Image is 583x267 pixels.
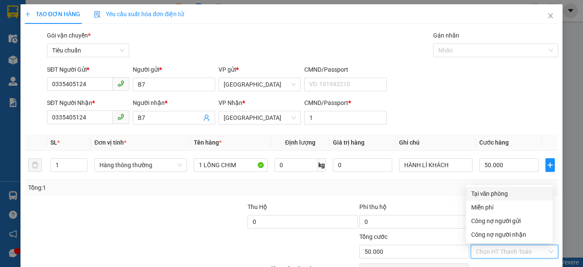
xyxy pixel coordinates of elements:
input: 0 [333,158,392,172]
span: Tổng cước [359,233,388,240]
button: delete [28,158,42,172]
span: VP Nhận [219,99,242,106]
span: Phú Lâm [224,78,296,91]
span: close [547,12,554,19]
div: Người gửi [133,65,215,74]
div: CMND/Passport [304,65,387,74]
div: CMND/Passport [304,98,387,107]
button: plus [545,158,555,172]
span: Hàng thông thường [99,159,182,171]
div: SĐT Người Gửi [47,65,129,74]
span: Giá trị hàng [333,139,364,146]
span: Thu Hộ [248,203,267,210]
input: Ghi Chú [399,158,473,172]
input: VD: Bàn, Ghế [194,158,268,172]
span: Gói vận chuyển [47,32,90,39]
span: phone [117,113,124,120]
span: Cước hàng [479,139,509,146]
span: Tiêu chuẩn [52,44,124,57]
label: Gán nhãn [433,32,459,39]
span: plus [25,11,31,17]
div: Người nhận [133,98,215,107]
div: Công nợ người nhận [471,230,548,239]
span: TẠO ĐƠN HÀNG [25,11,80,17]
div: VP gửi [219,65,301,74]
span: SL [50,139,57,146]
div: Miễn phí [471,203,548,212]
div: Phí thu hộ [359,202,469,215]
div: Tổng: 1 [28,183,226,192]
span: user-add [203,114,210,121]
div: Cước gửi hàng sẽ được ghi vào công nợ của người gửi [466,214,553,228]
span: Đơn vị tính [94,139,126,146]
span: Tên hàng [194,139,222,146]
div: Tại văn phòng [471,189,548,198]
span: plus [546,162,555,168]
div: Công nợ người gửi [471,216,548,226]
th: Ghi chú [396,134,476,151]
span: kg [318,158,326,172]
span: Đà Lạt [224,111,296,124]
span: Định lượng [285,139,315,146]
div: Cước gửi hàng sẽ được ghi vào công nợ của người nhận [466,228,553,241]
span: Yêu cầu xuất hóa đơn điện tử [94,11,184,17]
img: icon [94,11,101,18]
button: Close [539,4,563,28]
div: SĐT Người Nhận [47,98,129,107]
span: phone [117,80,124,87]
